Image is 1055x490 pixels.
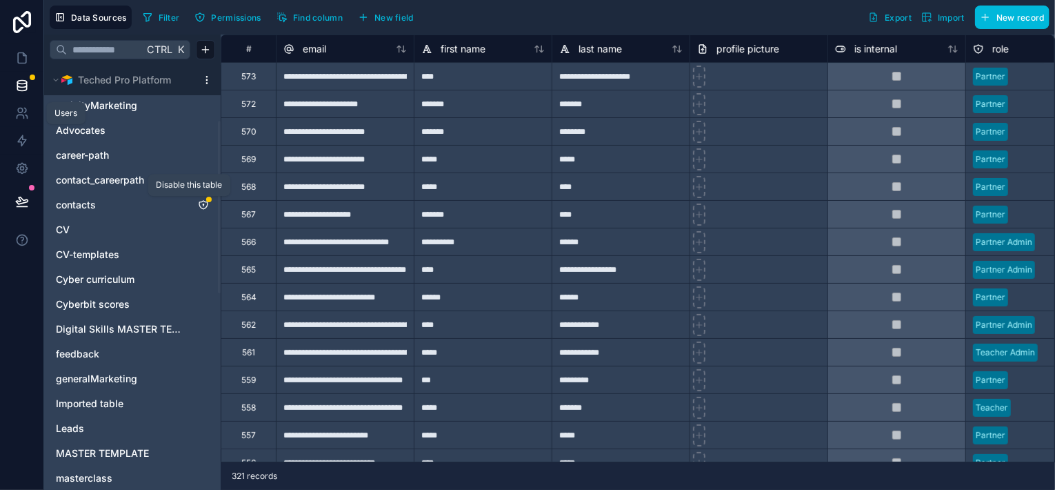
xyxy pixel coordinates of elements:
div: 556 [241,458,256,469]
div: Cyber curriculum [50,268,215,291]
div: generalMarketing [50,368,215,390]
div: CV [50,219,215,241]
span: career-path [56,148,109,162]
div: Digital Skills MASTER TEMPLATE [50,318,215,340]
span: Ctrl [145,41,174,58]
span: Permissions [211,12,261,23]
span: masterclass [56,471,112,485]
span: New field [374,12,414,23]
button: Export [863,6,916,29]
span: generalMarketing [56,372,137,386]
span: activityMarketing [56,99,137,112]
span: Export [885,12,912,23]
a: contact_careerpath [56,173,181,187]
button: Airtable LogoTeched Pro Platform [50,70,196,90]
span: Filter [159,12,180,23]
div: Partner Admin [976,264,1032,276]
div: masterclass [50,467,215,489]
div: 561 [242,347,255,358]
a: activityMarketing [56,99,181,112]
div: Partner [976,429,1005,442]
div: Partner [976,374,1005,386]
div: contacts [50,194,215,216]
a: Permissions [190,7,271,28]
span: contacts [56,198,96,212]
div: 566 [241,237,256,248]
div: Partner [976,291,1005,304]
button: New record [975,6,1049,29]
a: MASTER TEMPLATE [56,447,181,460]
span: feedback [56,347,99,361]
a: Cyberbit scores [56,297,181,311]
div: feedback [50,343,215,365]
span: 321 records [232,471,277,482]
span: Find column [293,12,343,23]
button: Permissions [190,7,265,28]
div: 567 [241,209,256,220]
div: 565 [241,264,256,275]
span: first name [441,42,485,56]
a: Cyber curriculum [56,273,181,286]
span: contact_careerpath [56,173,144,187]
div: 558 [241,402,256,413]
span: profile picture [716,42,779,56]
a: Advocates [56,124,181,137]
span: role [992,42,1009,56]
span: email [303,42,326,56]
a: career-path [56,148,181,162]
div: 568 [241,182,256,193]
button: Find column [272,7,348,28]
div: 573 [241,71,256,82]
a: contacts [56,198,181,212]
div: Partner [976,98,1005,110]
div: Partner [976,457,1005,469]
a: generalMarketing [56,372,181,386]
div: Partner [976,208,1005,221]
div: career-path [50,144,215,166]
div: Disable this table [156,179,222,190]
span: CV [56,223,70,237]
div: Partner Admin [976,236,1032,248]
button: Data Sources [50,6,132,29]
a: CV [56,223,181,237]
div: 557 [241,430,256,441]
img: Airtable Logo [61,75,72,86]
div: Teacher [976,402,1008,414]
span: New record [996,12,1045,23]
a: Digital Skills MASTER TEMPLATE [56,322,181,336]
span: K [176,45,185,55]
a: masterclass [56,471,181,485]
span: Import [938,12,965,23]
a: CV-templates [56,248,181,262]
span: Cyber curriculum [56,273,134,286]
button: Filter [137,7,185,28]
div: Imported table [50,393,215,415]
div: Advocates [50,119,215,141]
span: Data Sources [71,12,127,23]
div: Partner [976,70,1005,83]
div: Leads [50,418,215,440]
span: Cyberbit scores [56,297,130,311]
span: Imported table [56,397,123,411]
div: Partner Admin [976,319,1032,331]
div: Cyberbit scores [50,293,215,315]
span: MASTER TEMPLATE [56,447,149,460]
div: contact_careerpath [50,169,215,191]
a: feedback [56,347,181,361]
div: MASTER TEMPLATE [50,442,215,464]
span: last name [579,42,622,56]
div: 569 [241,154,256,165]
div: 570 [241,126,257,137]
a: Imported table [56,397,181,411]
a: Leads [56,422,181,435]
span: Advocates [56,124,105,137]
div: CV-templates [50,244,215,266]
button: New field [353,7,419,28]
div: 559 [241,375,256,386]
button: Import [916,6,969,29]
span: CV-templates [56,248,119,262]
span: is internal [854,42,897,56]
div: 564 [241,292,257,303]
a: New record [969,6,1049,29]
